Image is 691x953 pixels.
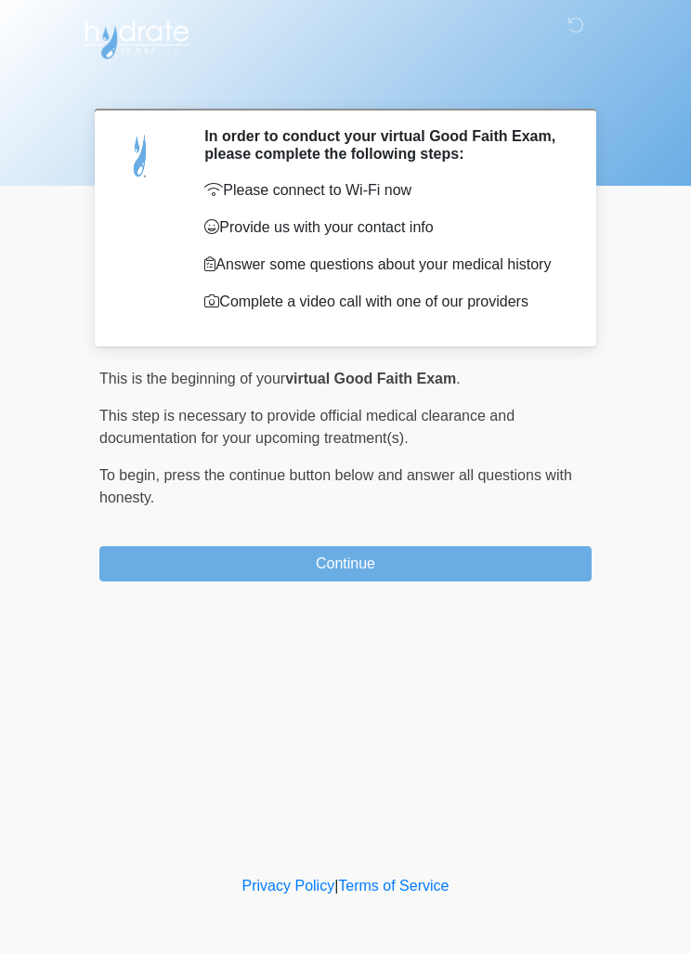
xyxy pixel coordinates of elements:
span: . [456,371,460,386]
img: Agent Avatar [113,127,169,183]
span: This step is necessary to provide official medical clearance and documentation for your upcoming ... [99,408,515,446]
span: press the continue button below and answer all questions with honesty. [99,467,572,505]
p: Please connect to Wi-Fi now [204,179,564,202]
p: Complete a video call with one of our providers [204,291,564,313]
span: This is the beginning of your [99,371,285,386]
img: Hydrate IV Bar - Scottsdale Logo [81,14,192,60]
h1: ‎ ‎ ‎ [85,67,606,101]
p: Provide us with your contact info [204,216,564,239]
a: | [334,878,338,894]
span: To begin, [99,467,163,483]
button: Continue [99,546,592,581]
h2: In order to conduct your virtual Good Faith Exam, please complete the following steps: [204,127,564,163]
a: Privacy Policy [242,878,335,894]
a: Terms of Service [338,878,449,894]
p: Answer some questions about your medical history [204,254,564,276]
strong: virtual Good Faith Exam [285,371,456,386]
